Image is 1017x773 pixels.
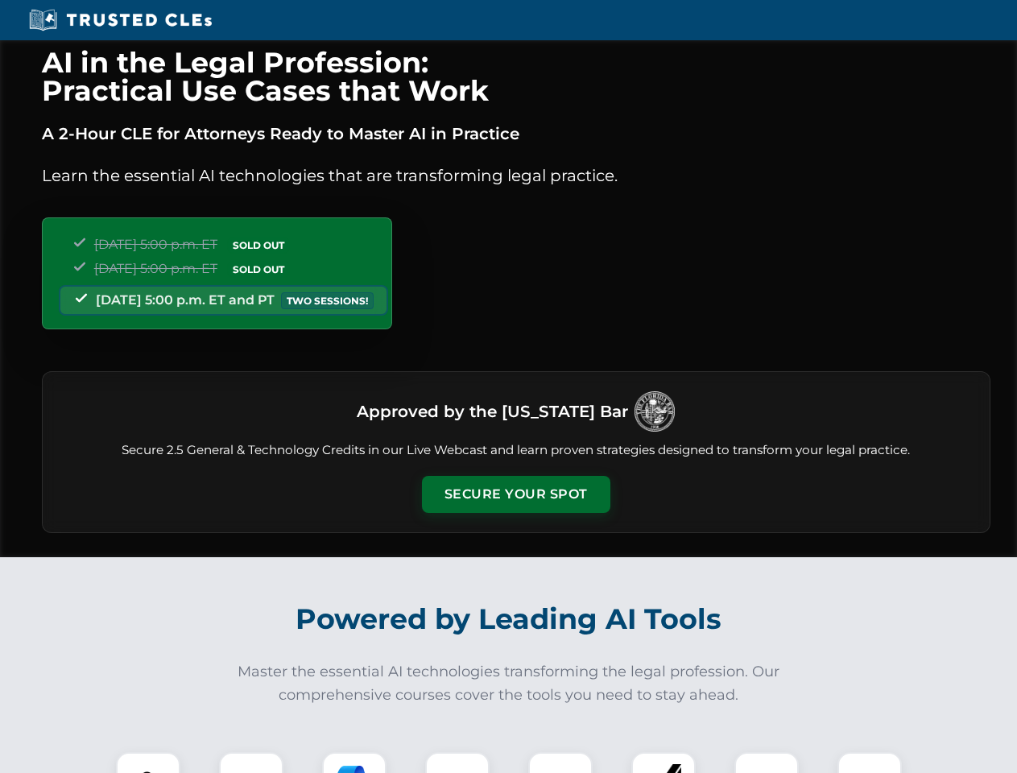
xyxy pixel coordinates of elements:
span: [DATE] 5:00 p.m. ET [94,237,217,252]
h1: AI in the Legal Profession: Practical Use Cases that Work [42,48,990,105]
img: Trusted CLEs [24,8,217,32]
p: Master the essential AI technologies transforming the legal profession. Our comprehensive courses... [227,660,791,707]
p: A 2-Hour CLE for Attorneys Ready to Master AI in Practice [42,121,990,147]
img: Logo [635,391,675,432]
span: SOLD OUT [227,261,290,278]
h3: Approved by the [US_STATE] Bar [357,397,628,426]
button: Secure Your Spot [422,476,610,513]
span: [DATE] 5:00 p.m. ET [94,261,217,276]
p: Secure 2.5 General & Technology Credits in our Live Webcast and learn proven strategies designed ... [62,441,970,460]
h2: Powered by Leading AI Tools [63,591,955,647]
p: Learn the essential AI technologies that are transforming legal practice. [42,163,990,188]
span: SOLD OUT [227,237,290,254]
